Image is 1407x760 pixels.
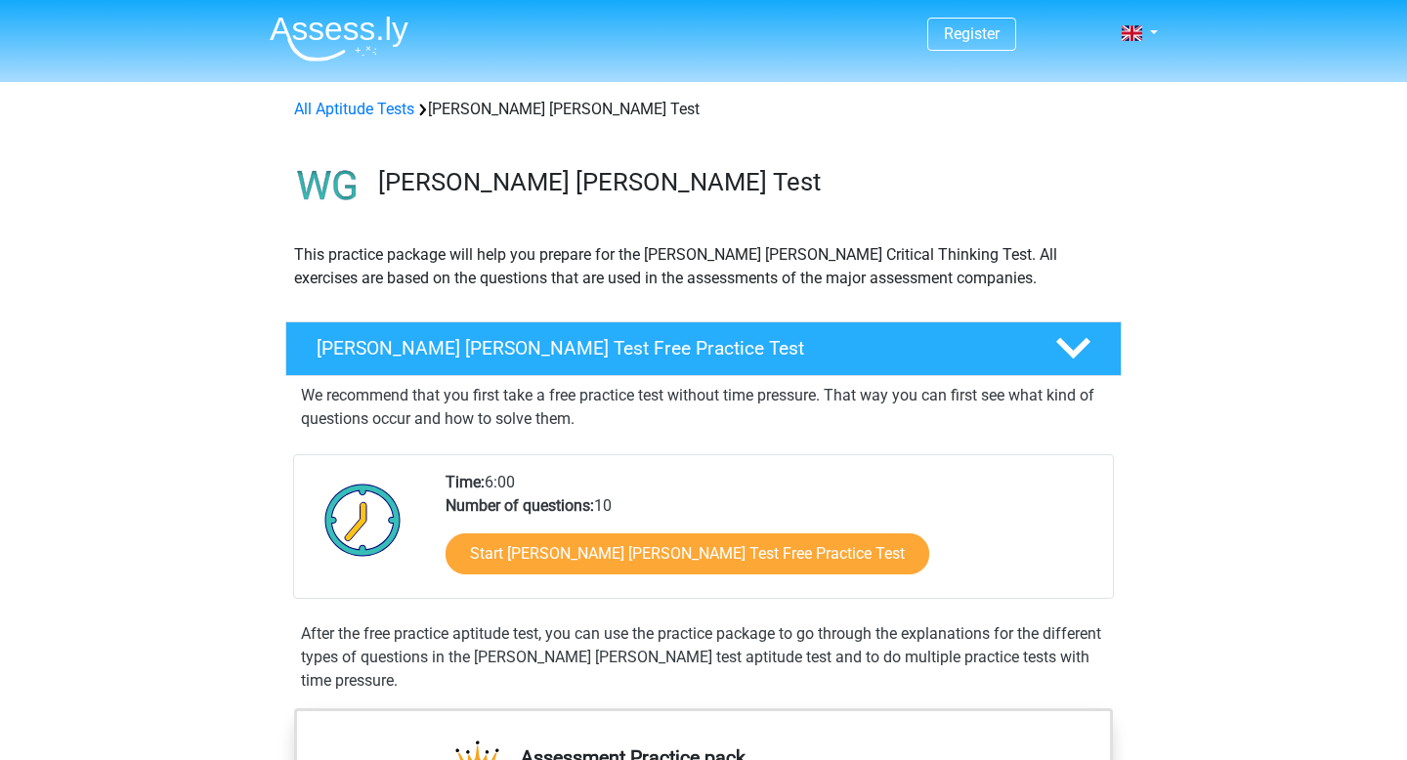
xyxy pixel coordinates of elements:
a: [PERSON_NAME] [PERSON_NAME] Test Free Practice Test [277,321,1130,376]
div: 6:00 10 [431,471,1112,598]
b: Number of questions: [446,496,594,515]
img: Clock [314,471,412,569]
div: [PERSON_NAME] [PERSON_NAME] Test [286,98,1121,121]
a: All Aptitude Tests [294,100,414,118]
b: Time: [446,473,485,491]
h3: [PERSON_NAME] [PERSON_NAME] Test [378,167,1106,197]
a: Start [PERSON_NAME] [PERSON_NAME] Test Free Practice Test [446,533,929,574]
p: This practice package will help you prepare for the [PERSON_NAME] [PERSON_NAME] Critical Thinking... [294,243,1113,290]
p: We recommend that you first take a free practice test without time pressure. That way you can fir... [301,384,1106,431]
a: Register [944,24,1000,43]
img: watson glaser test [286,145,369,228]
h4: [PERSON_NAME] [PERSON_NAME] Test Free Practice Test [317,337,1024,359]
img: Assessly [270,16,408,62]
div: After the free practice aptitude test, you can use the practice package to go through the explana... [293,622,1114,693]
